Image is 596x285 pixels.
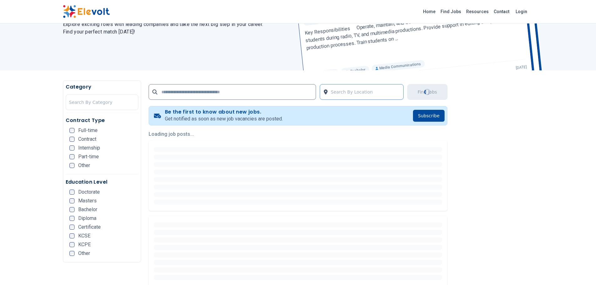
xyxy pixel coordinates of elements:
[78,154,99,159] span: Part-time
[69,190,74,195] input: Doctorate
[565,255,596,285] iframe: Chat Widget
[413,110,445,122] button: Subscribe
[66,83,139,91] h5: Category
[424,89,430,95] div: Loading...
[78,198,97,203] span: Masters
[512,5,531,18] a: Login
[78,251,90,256] span: Other
[78,190,100,195] span: Doctorate
[149,130,447,138] p: Loading job posts...
[66,178,139,186] h5: Education Level
[69,207,74,212] input: Bachelor
[438,7,464,17] a: Find Jobs
[69,145,74,150] input: Internship
[420,7,438,17] a: Home
[69,163,74,168] input: Other
[78,145,100,150] span: Internship
[69,251,74,256] input: Other
[69,233,74,238] input: KCSE
[407,84,447,100] button: Find JobsLoading...
[78,242,91,247] span: KCPE
[78,128,98,133] span: Full-time
[78,225,101,230] span: Certificate
[165,109,283,115] h4: Be the first to know about new jobs.
[78,233,90,238] span: KCSE
[78,207,97,212] span: Bachelor
[63,5,110,18] img: Elevolt
[491,7,512,17] a: Contact
[69,137,74,142] input: Contract
[165,115,283,123] p: Get notified as soon as new job vacancies are posted.
[78,137,96,142] span: Contract
[63,21,291,36] h2: Explore exciting roles with leading companies and take the next big step in your career. Find you...
[464,7,491,17] a: Resources
[66,117,139,124] h5: Contract Type
[69,198,74,203] input: Masters
[78,216,96,221] span: Diploma
[69,225,74,230] input: Certificate
[69,154,74,159] input: Part-time
[69,242,74,247] input: KCPE
[69,128,74,133] input: Full-time
[69,216,74,221] input: Diploma
[78,163,90,168] span: Other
